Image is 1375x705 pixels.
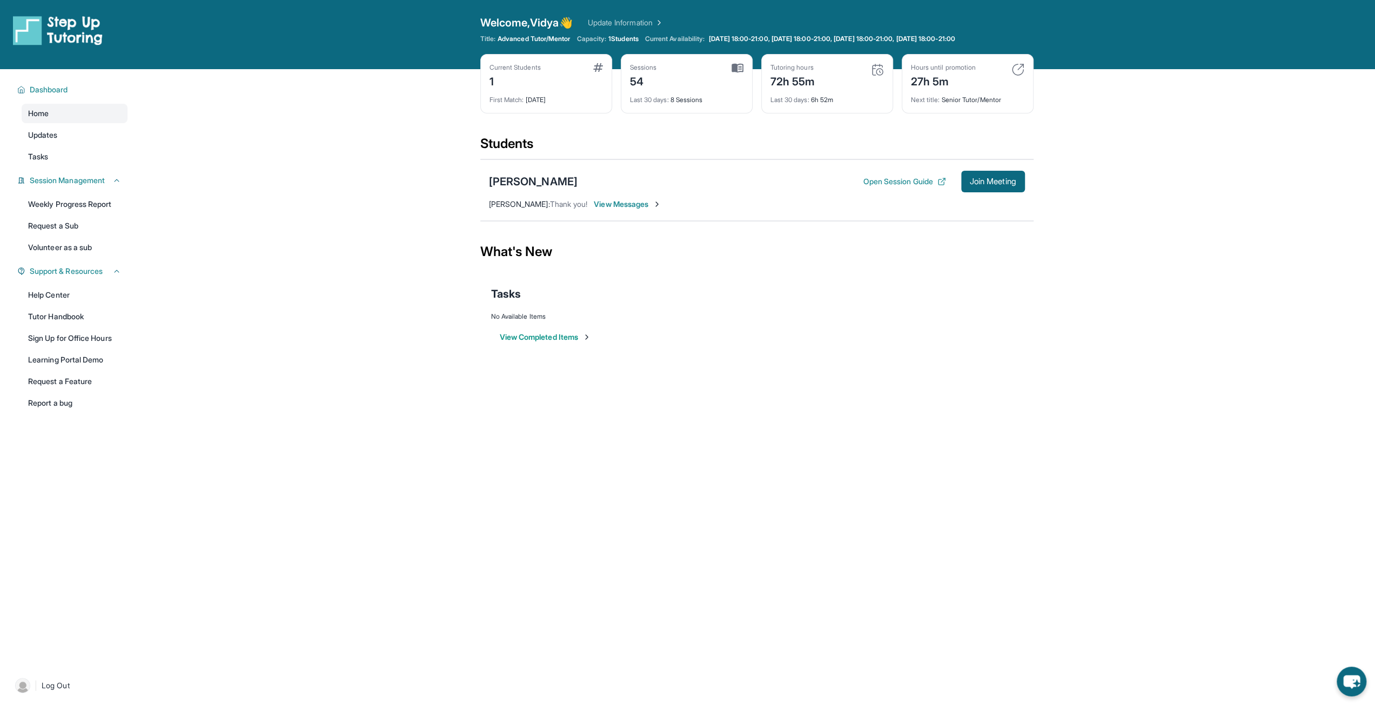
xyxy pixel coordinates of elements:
div: Sessions [630,63,657,72]
div: 54 [630,72,657,89]
span: Title: [480,35,495,43]
div: Hours until promotion [911,63,976,72]
span: Thank you! [550,199,588,209]
div: [PERSON_NAME] [489,174,578,189]
span: Tasks [28,151,48,162]
span: Log Out [42,680,70,691]
a: Sign Up for Office Hours [22,328,128,348]
a: Learning Portal Demo [22,350,128,370]
button: Support & Resources [25,266,121,277]
a: Volunteer as a sub [22,238,128,257]
a: Update Information [588,17,663,28]
span: Session Management [30,175,105,186]
span: Tasks [491,286,521,301]
span: | [35,679,37,692]
img: Chevron Right [653,17,663,28]
a: Updates [22,125,128,145]
span: Current Availability: [645,35,705,43]
img: card [871,63,884,76]
img: Chevron-Right [653,200,661,209]
a: |Log Out [11,674,128,697]
a: Request a Sub [22,216,128,236]
div: Current Students [489,63,541,72]
span: Support & Resources [30,266,103,277]
a: Tasks [22,147,128,166]
img: card [593,63,603,72]
div: 8 Sessions [630,89,743,104]
img: card [1011,63,1024,76]
span: View Messages [594,199,661,210]
button: chat-button [1337,667,1366,696]
div: 72h 55m [770,72,815,89]
button: Join Meeting [961,171,1025,192]
span: Last 30 days : [630,96,669,104]
div: No Available Items [491,312,1023,321]
span: Dashboard [30,84,68,95]
button: Session Management [25,175,121,186]
span: Updates [28,130,58,140]
span: Next title : [911,96,940,104]
a: Report a bug [22,393,128,413]
span: Join Meeting [970,178,1016,185]
span: [PERSON_NAME] : [489,199,550,209]
div: 1 [489,72,541,89]
div: Students [480,135,1034,159]
span: Last 30 days : [770,96,809,104]
span: Advanced Tutor/Mentor [498,35,570,43]
span: Capacity: [576,35,606,43]
div: 27h 5m [911,72,976,89]
div: What's New [480,228,1034,276]
a: Help Center [22,285,128,305]
img: logo [13,15,103,45]
span: Welcome, Vidya 👋 [480,15,573,30]
button: Dashboard [25,84,121,95]
span: 1 Students [608,35,639,43]
img: user-img [15,678,30,693]
a: Tutor Handbook [22,307,128,326]
span: Home [28,108,49,119]
a: Request a Feature [22,372,128,391]
a: Home [22,104,128,123]
div: 6h 52m [770,89,884,104]
img: card [732,63,743,73]
div: Tutoring hours [770,63,815,72]
div: Senior Tutor/Mentor [911,89,1024,104]
button: Open Session Guide [863,176,945,187]
a: Weekly Progress Report [22,194,128,214]
button: View Completed Items [500,332,591,343]
div: [DATE] [489,89,603,104]
a: [DATE] 18:00-21:00, [DATE] 18:00-21:00, [DATE] 18:00-21:00, [DATE] 18:00-21:00 [707,35,957,43]
span: First Match : [489,96,524,104]
span: [DATE] 18:00-21:00, [DATE] 18:00-21:00, [DATE] 18:00-21:00, [DATE] 18:00-21:00 [709,35,955,43]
